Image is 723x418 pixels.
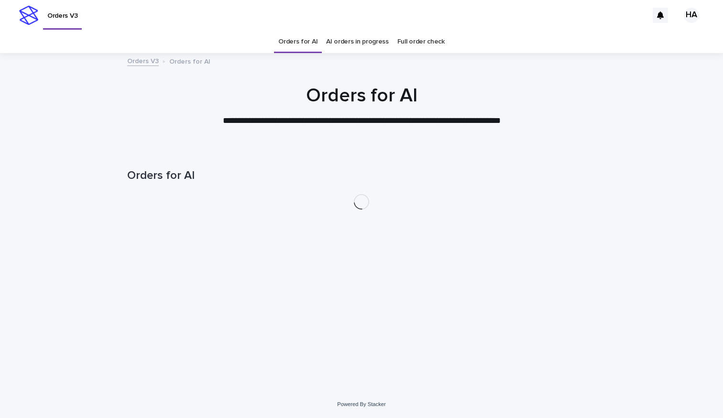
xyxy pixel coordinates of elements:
div: HA [684,8,699,23]
a: Powered By Stacker [337,401,385,407]
p: Orders for AI [169,55,210,66]
h1: Orders for AI [127,169,596,183]
img: stacker-logo-s-only.png [19,6,38,25]
a: Orders for AI [278,31,318,53]
h1: Orders for AI [127,84,596,107]
a: AI orders in progress [326,31,389,53]
a: Full order check [397,31,445,53]
a: Orders V3 [127,55,159,66]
